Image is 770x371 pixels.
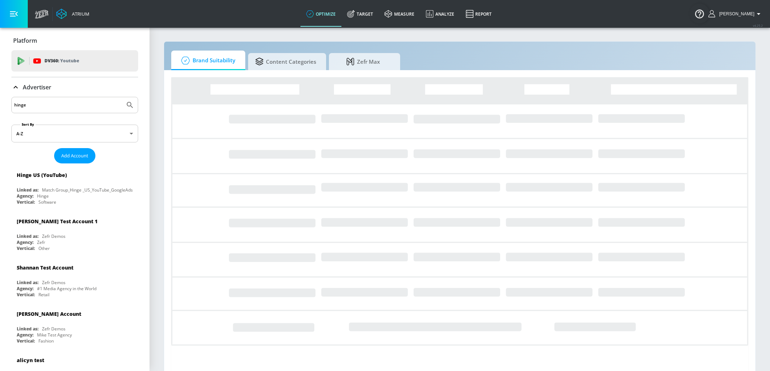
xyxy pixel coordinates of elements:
[690,4,709,23] button: Open Resource Center
[341,1,379,27] a: Target
[38,245,50,251] div: Other
[11,305,138,346] div: [PERSON_NAME] AccountLinked as:Zefr DemosAgency:Mike Test AgencyVertical:Fashion
[17,357,44,364] div: alicyn test
[17,264,73,271] div: Shannan Test Account
[42,279,66,286] div: Zefr Demos
[14,100,122,110] input: Search by name
[13,37,37,45] p: Platform
[11,259,138,299] div: Shannan Test AccountLinked as:Zefr DemosAgency:#1 Media Agency in the WorldVertical:Retail
[38,338,54,344] div: Fashion
[37,286,96,292] div: #1 Media Agency in the World
[11,50,138,72] div: DV360: Youtube
[300,1,341,27] a: optimize
[336,53,390,70] span: Zefr Max
[60,57,79,64] p: Youtube
[716,11,754,16] span: login as: stephanie.wolklin@zefr.com
[54,148,95,163] button: Add Account
[11,213,138,253] div: [PERSON_NAME] Test Account 1Linked as:Zefr DemosAgency:ZefrVertical:Other
[17,279,38,286] div: Linked as:
[17,187,38,193] div: Linked as:
[42,187,133,193] div: Match Group_Hinge _US_YouTube_GoogleAds
[17,245,35,251] div: Vertical:
[460,1,497,27] a: Report
[17,310,81,317] div: [PERSON_NAME] Account
[379,1,420,27] a: measure
[17,172,67,178] div: Hinge US (YouTube)
[37,332,72,338] div: Mike Test Agency
[420,1,460,27] a: Analyze
[11,166,138,207] div: Hinge US (YouTube)Linked as:Match Group_Hinge _US_YouTube_GoogleAdsAgency:HingeVertical:Software
[17,332,33,338] div: Agency:
[42,233,66,239] div: Zefr Demos
[255,53,316,70] span: Content Categories
[20,122,36,127] label: Sort By
[17,233,38,239] div: Linked as:
[17,193,33,199] div: Agency:
[17,286,33,292] div: Agency:
[17,292,35,298] div: Vertical:
[17,218,98,225] div: [PERSON_NAME] Test Account 1
[23,83,51,91] p: Advertiser
[11,77,138,97] div: Advertiser
[37,193,49,199] div: Hinge
[17,199,35,205] div: Vertical:
[56,9,89,19] a: Atrium
[11,31,138,51] div: Platform
[11,125,138,142] div: A-Z
[17,239,33,245] div: Agency:
[38,292,49,298] div: Retail
[37,239,45,245] div: Zefr
[61,152,88,160] span: Add Account
[44,57,79,65] p: DV360:
[17,338,35,344] div: Vertical:
[708,10,763,18] button: [PERSON_NAME]
[178,52,235,69] span: Brand Suitability
[122,97,138,113] button: Submit Search
[69,11,89,17] div: Atrium
[38,199,56,205] div: Software
[42,326,66,332] div: Zefr Demos
[17,326,38,332] div: Linked as:
[753,23,763,27] span: v 4.25.2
